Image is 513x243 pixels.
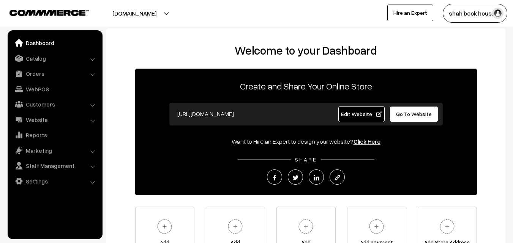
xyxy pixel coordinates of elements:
[225,216,246,237] img: plus.svg
[9,174,100,188] a: Settings
[9,52,100,65] a: Catalog
[354,138,380,145] a: Click Here
[387,5,433,21] a: Hire an Expert
[9,159,100,172] a: Staff Management
[396,111,432,117] span: Go To Website
[338,106,385,122] a: Edit Website
[437,216,458,237] img: plus.svg
[366,216,387,237] img: plus.svg
[390,106,439,122] a: Go To Website
[154,216,175,237] img: plus.svg
[9,10,89,16] img: COMMMERCE
[9,67,100,80] a: Orders
[492,8,504,19] img: user
[9,144,100,157] a: Marketing
[341,111,382,117] span: Edit Website
[9,113,100,127] a: Website
[295,216,316,237] img: plus.svg
[9,97,100,111] a: Customers
[291,156,321,163] span: SHARE
[114,44,498,57] h2: Welcome to your Dashboard
[9,128,100,142] a: Reports
[9,8,76,17] a: COMMMERCE
[9,82,100,96] a: WebPOS
[443,4,507,23] button: shah book hous…
[9,36,100,50] a: Dashboard
[135,79,477,93] p: Create and Share Your Online Store
[86,4,183,23] button: [DOMAIN_NAME]
[135,137,477,146] div: Want to Hire an Expert to design your website?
